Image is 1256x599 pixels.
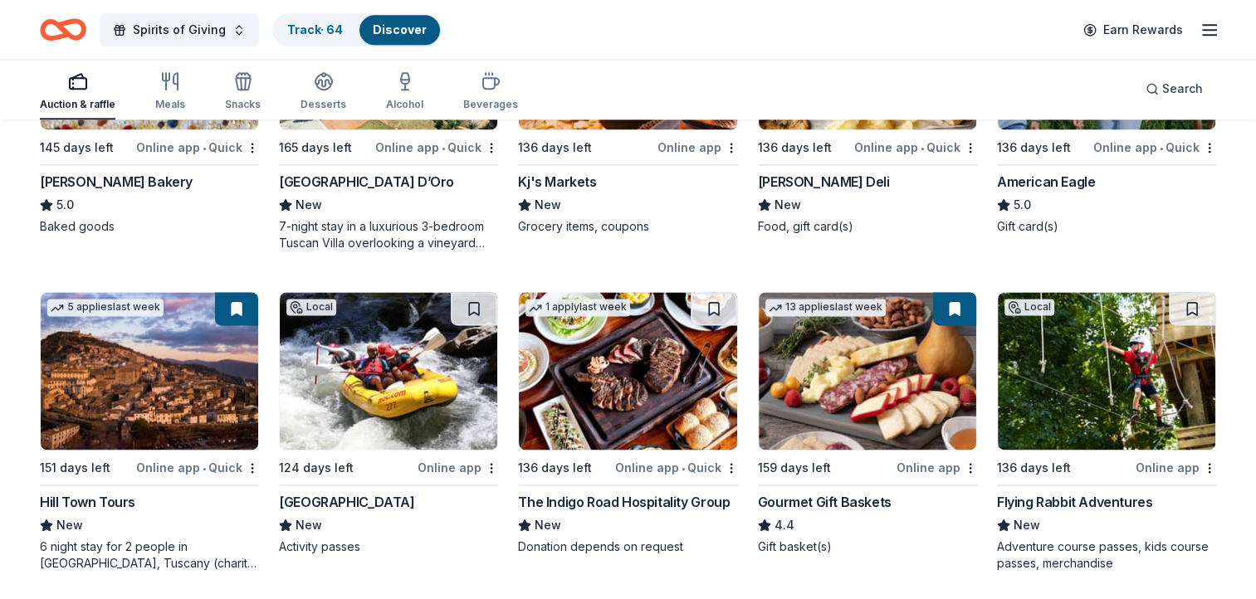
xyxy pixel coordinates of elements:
[765,299,886,316] div: 13 applies last week
[997,172,1095,192] div: American Eagle
[759,292,976,450] img: Image for Gourmet Gift Baskets
[40,538,259,572] div: 6 night stay for 2 people in [GEOGRAPHIC_DATA], Tuscany (charity rate is $1380; retails at $2200;...
[47,299,164,316] div: 5 applies last week
[897,457,977,478] div: Online app
[56,515,83,535] span: New
[997,492,1152,512] div: Flying Rabbit Adventures
[225,98,261,111] div: Snacks
[518,291,737,555] a: Image for The Indigo Road Hospitality Group1 applylast week136 days leftOnline app•QuickThe Indig...
[758,492,892,512] div: Gourmet Gift Baskets
[535,515,561,535] span: New
[373,22,427,37] a: Discover
[279,218,498,251] div: 7-night stay in a luxurious 3-bedroom Tuscan Villa overlooking a vineyard and the ancient walled ...
[758,538,977,555] div: Gift basket(s)
[997,291,1216,572] a: Image for Flying Rabbit Adventures Local136 days leftOnline appFlying Rabbit AdventuresNewAdventu...
[758,172,890,192] div: [PERSON_NAME] Deli
[136,457,259,478] div: Online app Quick
[40,492,135,512] div: Hill Town Tours
[155,98,185,111] div: Meals
[287,22,343,37] a: Track· 64
[203,141,206,154] span: •
[279,492,414,512] div: [GEOGRAPHIC_DATA]
[758,291,977,555] a: Image for Gourmet Gift Baskets13 applieslast week159 days leftOnline appGourmet Gift Baskets4.4Gi...
[518,172,596,192] div: Kj's Markets
[1093,137,1216,158] div: Online app Quick
[40,291,259,572] a: Image for Hill Town Tours 5 applieslast week151 days leftOnline app•QuickHill Town ToursNew6 nigh...
[100,13,259,46] button: Spirits of Giving
[418,457,498,478] div: Online app
[442,141,445,154] span: •
[998,292,1215,450] img: Image for Flying Rabbit Adventures
[535,195,561,215] span: New
[1014,515,1040,535] span: New
[286,299,336,315] div: Local
[279,138,352,158] div: 165 days left
[375,137,498,158] div: Online app Quick
[997,538,1216,572] div: Adventure course passes, kids course passes, merchandise
[1132,72,1216,105] button: Search
[463,98,518,111] div: Beverages
[40,138,114,158] div: 145 days left
[40,10,86,49] a: Home
[615,457,738,478] div: Online app Quick
[155,65,185,119] button: Meals
[40,218,259,235] div: Baked goods
[1014,195,1031,215] span: 5.0
[203,461,206,475] span: •
[525,299,630,316] div: 1 apply last week
[854,137,977,158] div: Online app Quick
[518,218,737,235] div: Grocery items, coupons
[301,65,346,119] button: Desserts
[682,461,685,475] span: •
[997,218,1216,235] div: Gift card(s)
[386,65,423,119] button: Alcohol
[225,65,261,119] button: Snacks
[518,458,592,478] div: 136 days left
[41,292,258,450] img: Image for Hill Town Tours
[997,458,1071,478] div: 136 days left
[279,172,454,192] div: [GEOGRAPHIC_DATA] D’Oro
[997,138,1071,158] div: 136 days left
[279,291,498,555] a: Image for Nantahala Outdoor CenterLocal124 days leftOnline app[GEOGRAPHIC_DATA]NewActivity passes
[519,292,736,450] img: Image for The Indigo Road Hospitality Group
[280,292,497,450] img: Image for Nantahala Outdoor Center
[301,98,346,111] div: Desserts
[296,515,322,535] span: New
[272,13,442,46] button: Track· 64Discover
[40,65,115,119] button: Auction & raffle
[56,195,74,215] span: 5.0
[758,218,977,235] div: Food, gift card(s)
[463,65,518,119] button: Beverages
[518,538,737,555] div: Donation depends on request
[296,195,322,215] span: New
[657,137,738,158] div: Online app
[279,458,354,478] div: 124 days left
[1136,457,1216,478] div: Online app
[1073,15,1193,45] a: Earn Rewards
[40,458,110,478] div: 151 days left
[758,458,831,478] div: 159 days left
[758,138,832,158] div: 136 days left
[775,515,794,535] span: 4.4
[133,20,226,40] span: Spirits of Giving
[518,138,592,158] div: 136 days left
[921,141,924,154] span: •
[40,98,115,111] div: Auction & raffle
[279,538,498,555] div: Activity passes
[386,98,423,111] div: Alcohol
[775,195,801,215] span: New
[136,137,259,158] div: Online app Quick
[1162,79,1203,99] span: Search
[40,172,193,192] div: [PERSON_NAME] Bakery
[1160,141,1163,154] span: •
[518,492,730,512] div: The Indigo Road Hospitality Group
[1004,299,1054,315] div: Local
